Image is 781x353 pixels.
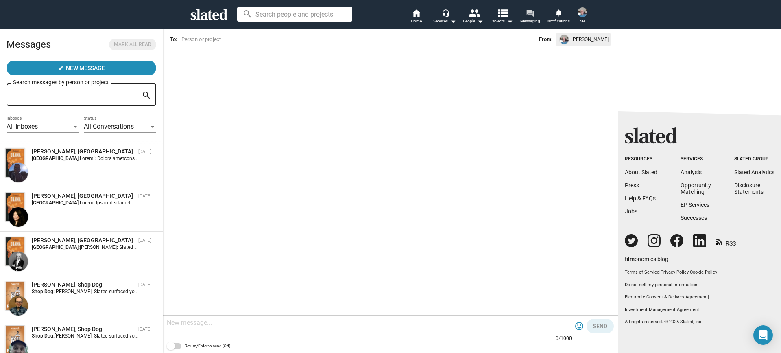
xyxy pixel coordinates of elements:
div: Vladislav Gorbuntsov, Port Chicago [32,237,135,244]
img: Nancy Hua [9,207,28,227]
img: Port Chicago [5,237,25,266]
a: Messaging [516,8,544,26]
a: Cookie Policy [690,270,717,275]
span: | [708,294,709,300]
a: DisclosureStatements [734,182,764,195]
img: Nikhil Jain [9,163,28,182]
a: Privacy Policy [661,270,689,275]
time: [DATE] [138,149,151,154]
span: Projects [491,16,513,26]
button: Send [587,319,614,333]
img: Port Chicago [5,148,25,177]
div: Resources [625,156,657,162]
strong: [GEOGRAPHIC_DATA]: [32,200,80,206]
a: EP Services [681,202,709,208]
mat-icon: people [468,7,480,19]
a: Investment Management Agreement [625,307,774,313]
strong: Shop Dog: [32,333,55,339]
h2: Messages [7,35,51,54]
div: Aaron Cruze, Shop Dog [32,281,135,289]
img: Port Chicago [5,193,25,221]
span: To: [170,36,177,42]
div: Services [433,16,456,26]
mat-icon: arrow_drop_down [475,16,485,26]
mat-icon: tag_faces [574,321,584,331]
a: Analysis [681,169,702,175]
img: undefined [560,35,569,44]
a: Help & FAQs [625,195,656,202]
span: Notifications [547,16,570,26]
strong: [GEOGRAPHIC_DATA]: [32,156,80,161]
mat-icon: arrow_drop_down [505,16,515,26]
a: filmonomics blog [625,249,668,263]
div: Nancy Hua, Port Chicago [32,192,135,200]
a: RSS [716,235,736,248]
strong: Shop Dog: [32,289,55,294]
mat-icon: forum [526,9,534,17]
mat-hint: 0/1000 [556,335,572,342]
span: From: [539,35,552,44]
span: Return/Enter to send (Off) [185,341,230,351]
button: Projects [487,8,516,26]
time: [DATE] [138,282,151,287]
span: | [659,270,661,275]
button: Mark all read [109,39,156,50]
a: Successes [681,215,707,221]
time: [DATE] [138,327,151,332]
span: Mark all read [114,40,151,49]
mat-icon: view_list [497,7,508,19]
div: Slated Group [734,156,774,162]
div: Services [681,156,711,162]
mat-icon: arrow_drop_down [448,16,458,26]
time: [DATE] [138,193,151,199]
mat-icon: search [142,89,151,102]
input: Person or project [180,35,380,44]
button: New Message [7,61,156,75]
a: Jobs [625,208,637,215]
strong: [GEOGRAPHIC_DATA]: [32,244,80,250]
span: New Message [66,61,105,75]
p: All rights reserved. © 2025 Slated, Inc. [625,319,774,325]
mat-icon: home [411,8,421,18]
span: film [625,256,635,262]
a: Electronic Consent & Delivery Agreement [625,294,708,300]
input: Search people and projects [237,7,352,22]
div: Nikhil Jain, Port Chicago [32,148,135,156]
button: Bret KoffordMe [573,6,592,27]
a: About Slated [625,169,657,175]
span: All Conversations [84,123,134,130]
button: Do not sell my personal information [625,282,774,288]
img: Bret Kofford [578,7,587,17]
button: Services [430,8,459,26]
a: Slated Analytics [734,169,774,175]
button: People [459,8,487,26]
time: [DATE] [138,238,151,243]
span: Messaging [520,16,540,26]
span: All Inboxes [7,123,38,130]
img: Shop Dog [5,281,25,310]
a: Home [402,8,430,26]
span: Home [411,16,422,26]
div: Open Intercom Messenger [753,325,773,345]
a: OpportunityMatching [681,182,711,195]
span: [PERSON_NAME] [572,35,609,44]
a: Notifications [544,8,573,26]
mat-icon: notifications [554,9,562,16]
mat-icon: headset_mic [442,9,449,16]
span: Me [580,16,585,26]
span: | [689,270,690,275]
span: Send [593,319,607,333]
mat-icon: create [58,65,64,71]
img: Vladislav Gorbuntsov [9,252,28,271]
img: Aaron Cruze [9,296,28,316]
a: Press [625,182,639,189]
div: Paul Long, Shop Dog [32,325,135,333]
div: People [463,16,483,26]
a: Terms of Service [625,270,659,275]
